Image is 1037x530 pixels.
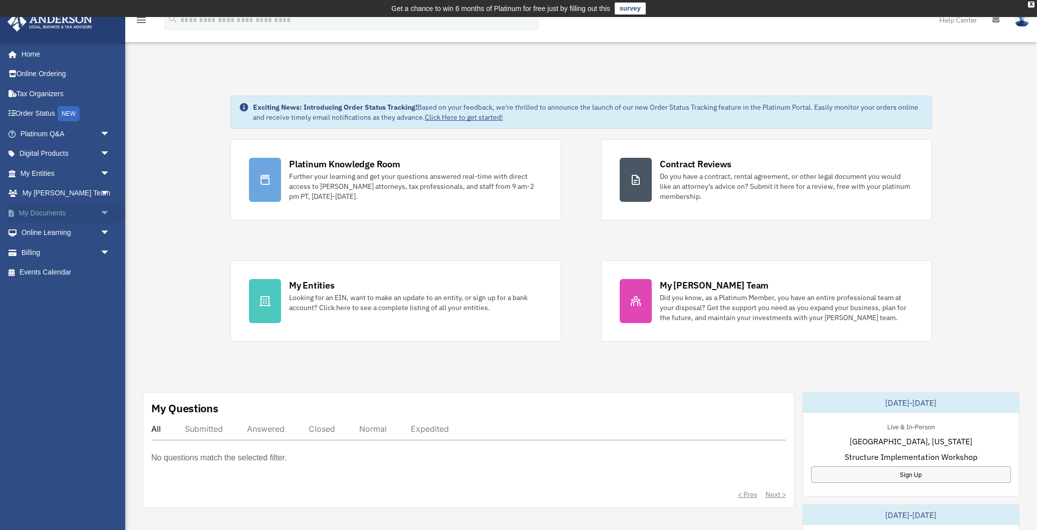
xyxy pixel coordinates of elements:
div: Submitted [185,424,223,434]
span: arrow_drop_down [100,183,120,204]
a: Home [7,44,120,64]
i: search [167,14,178,25]
a: Platinum Q&Aarrow_drop_down [7,124,125,144]
a: survey [615,3,646,15]
a: Tax Organizers [7,84,125,104]
div: My Questions [151,401,218,416]
div: [DATE]-[DATE] [803,505,1019,525]
a: Digital Productsarrow_drop_down [7,144,125,164]
strong: Exciting News: Introducing Order Status Tracking! [253,103,417,112]
div: close [1028,2,1034,8]
div: Live & In-Person [879,421,943,431]
a: My Documentsarrow_drop_down [7,203,125,223]
a: menu [135,18,147,26]
div: Based on your feedback, we're thrilled to announce the launch of our new Order Status Tracking fe... [253,102,923,122]
div: NEW [58,106,80,121]
div: [DATE]-[DATE] [803,393,1019,413]
div: My Entities [289,279,334,292]
a: My [PERSON_NAME] Teamarrow_drop_down [7,183,125,203]
span: arrow_drop_down [100,242,120,263]
a: Order StatusNEW [7,104,125,124]
a: Events Calendar [7,262,125,283]
div: Contract Reviews [660,158,731,170]
div: Platinum Knowledge Room [289,158,400,170]
div: All [151,424,161,434]
p: No questions match the selected filter. [151,451,287,465]
a: Online Learningarrow_drop_down [7,223,125,243]
a: Click Here to get started! [425,113,503,122]
div: Did you know, as a Platinum Member, you have an entire professional team at your disposal? Get th... [660,293,913,323]
a: My Entitiesarrow_drop_down [7,163,125,183]
span: arrow_drop_down [100,163,120,184]
span: arrow_drop_down [100,203,120,223]
a: Platinum Knowledge Room Further your learning and get your questions answered real-time with dire... [230,139,561,220]
span: arrow_drop_down [100,124,120,144]
div: Expedited [411,424,449,434]
img: Anderson Advisors Platinum Portal [5,12,95,32]
span: Structure Implementation Workshop [845,451,977,463]
div: Looking for an EIN, want to make an update to an entity, or sign up for a bank account? Click her... [289,293,543,313]
a: Billingarrow_drop_down [7,242,125,262]
a: My Entities Looking for an EIN, want to make an update to an entity, or sign up for a bank accoun... [230,260,561,342]
div: Closed [309,424,335,434]
img: User Pic [1014,13,1029,27]
div: Normal [359,424,387,434]
a: Contract Reviews Do you have a contract, rental agreement, or other legal document you would like... [601,139,932,220]
div: Do you have a contract, rental agreement, or other legal document you would like an attorney's ad... [660,171,913,201]
div: Answered [247,424,285,434]
div: Further your learning and get your questions answered real-time with direct access to [PERSON_NAM... [289,171,543,201]
div: Get a chance to win 6 months of Platinum for free just by filling out this [391,3,610,15]
div: My [PERSON_NAME] Team [660,279,768,292]
a: My [PERSON_NAME] Team Did you know, as a Platinum Member, you have an entire professional team at... [601,260,932,342]
span: arrow_drop_down [100,144,120,164]
i: menu [135,14,147,26]
span: [GEOGRAPHIC_DATA], [US_STATE] [850,435,972,447]
a: Online Ordering [7,64,125,84]
span: arrow_drop_down [100,223,120,243]
a: Sign Up [811,466,1011,483]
